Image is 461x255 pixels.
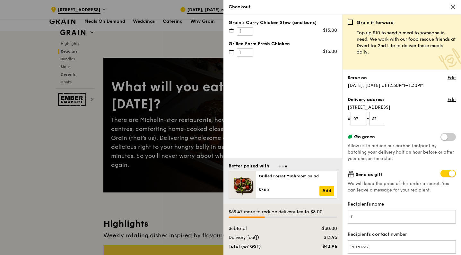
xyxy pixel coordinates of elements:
input: Unit [369,112,386,125]
label: Serve on [348,75,367,81]
div: Total (w/ GST) [225,243,302,250]
span: Allow us to reduce our carbon footprint by batching your delivery half an hour before or after yo... [348,143,454,161]
form: # - [348,112,456,125]
div: Grilled Farm Fresh Chicken [229,41,337,47]
div: Checkout [229,4,456,10]
input: Floor [351,112,367,125]
span: Go to slide 1 [279,166,281,167]
span: Send as gift [356,172,382,177]
span: [DATE], [DATE] at 12:30PM–1:30PM [348,83,424,88]
span: [STREET_ADDRESS] [348,104,456,111]
div: $7.00 [259,187,319,192]
p: Top up $10 to send a meal to someone in need. We work with our food rescue friends at Divert for ... [357,30,456,55]
a: Add [319,186,334,196]
div: $15.00 [323,27,337,34]
div: $30.00 [302,225,341,232]
b: Grain it forward [357,20,394,25]
div: $13.95 [302,234,341,241]
label: Recipient's contact number [348,231,456,238]
span: We will keep the price of this order a secret. You can leave a message for your recipient. [348,181,456,193]
div: Grilled Forest Mushroom Salad [259,174,334,179]
span: Go to slide 2 [282,166,284,167]
span: Go green [354,134,375,140]
label: Recipient's name [348,201,456,208]
div: $15.00 [323,48,337,55]
a: Edit [448,75,456,81]
div: Grain's Curry Chicken Stew (and buns) [229,20,337,26]
img: Meal donation [439,48,461,71]
span: Go to slide 3 [285,166,287,167]
a: Edit [448,97,456,103]
div: $43.95 [302,243,341,250]
div: $59.47 more to reduce delivery fee to $8.00 [229,209,337,215]
input: Enter your recipient's contact number [348,240,456,254]
div: Delivery fee [225,234,302,241]
input: Enter your recipient's name [348,210,456,224]
div: Better paired with [229,163,269,169]
div: Subtotal [225,225,302,232]
label: Delivery address [348,97,385,103]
